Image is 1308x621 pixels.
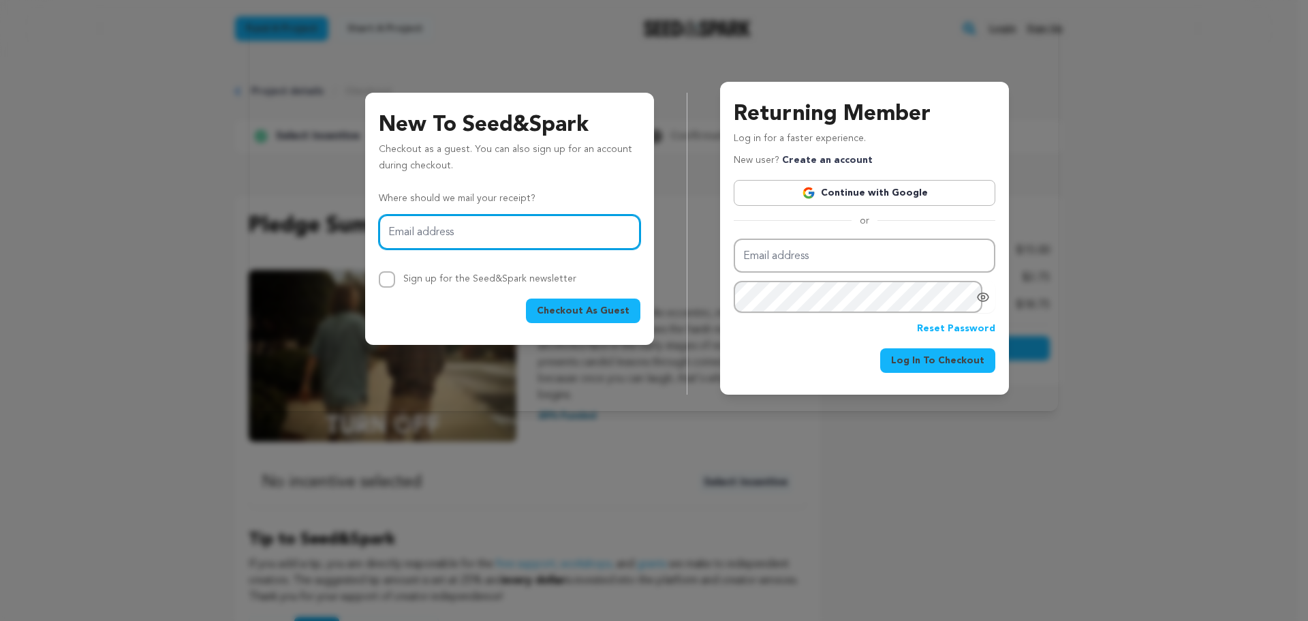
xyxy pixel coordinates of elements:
[891,354,984,367] span: Log In To Checkout
[734,180,995,206] a: Continue with Google
[734,239,995,273] input: Email address
[782,155,873,165] a: Create an account
[403,274,576,284] label: Sign up for the Seed&Spark newsletter
[526,299,640,323] button: Checkout As Guest
[379,142,640,180] p: Checkout as a guest. You can also sign up for an account during checkout.
[379,109,640,142] h3: New To Seed&Spark
[976,290,990,304] a: Show password as plain text. Warning: this will display your password on the screen.
[852,214,877,228] span: or
[537,304,629,318] span: Checkout As Guest
[379,191,640,207] p: Where should we mail your receipt?
[880,348,995,373] button: Log In To Checkout
[802,186,815,200] img: Google logo
[734,131,995,153] p: Log in for a faster experience.
[734,98,995,131] h3: Returning Member
[379,215,640,249] input: Email address
[734,153,873,169] p: New user?
[917,321,995,337] a: Reset Password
